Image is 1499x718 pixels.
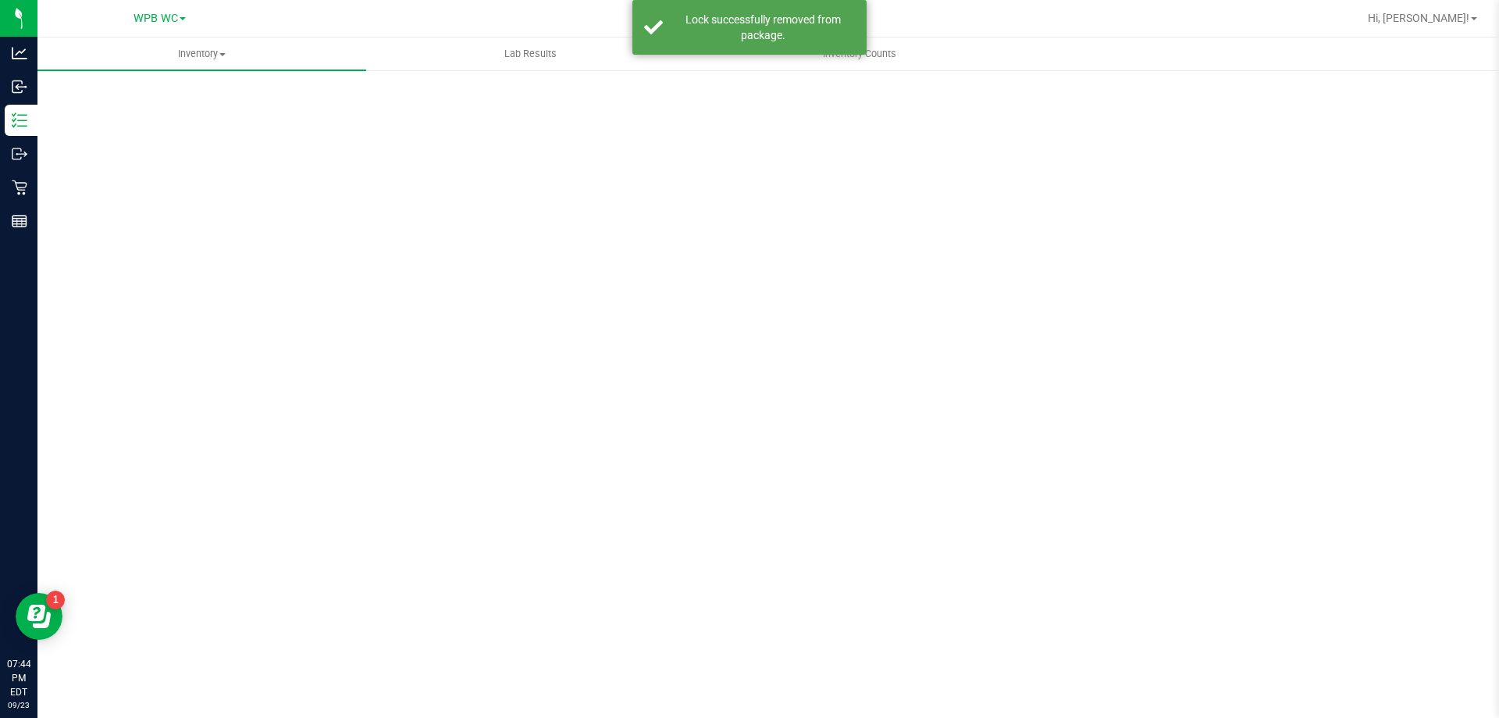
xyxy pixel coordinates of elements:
[12,79,27,95] inline-svg: Inbound
[16,593,62,640] iframe: Resource center
[12,180,27,195] inline-svg: Retail
[12,213,27,229] inline-svg: Reports
[12,146,27,162] inline-svg: Outbound
[7,699,30,711] p: 09/23
[37,38,366,70] a: Inventory
[366,38,695,70] a: Lab Results
[37,47,366,61] span: Inventory
[134,12,178,25] span: WPB WC
[671,12,855,43] div: Lock successfully removed from package.
[7,657,30,699] p: 07:44 PM EDT
[46,591,65,609] iframe: Resource center unread badge
[483,47,578,61] span: Lab Results
[1368,12,1469,24] span: Hi, [PERSON_NAME]!
[12,45,27,61] inline-svg: Analytics
[12,113,27,128] inline-svg: Inventory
